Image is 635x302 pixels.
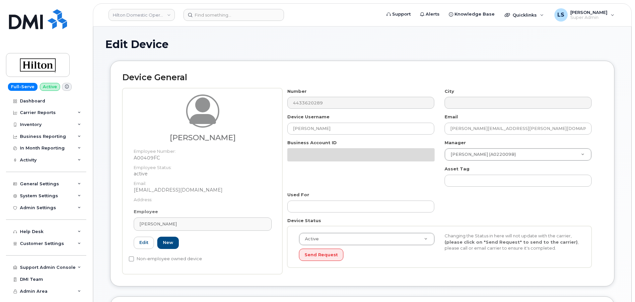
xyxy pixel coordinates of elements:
h3: [PERSON_NAME] [134,134,272,142]
a: [PERSON_NAME] (A022009B) [445,149,591,160]
label: Manager [445,140,466,146]
input: Non-employee owned device [129,256,134,262]
label: Number [287,88,307,94]
dd: active [134,170,272,177]
label: Employee [134,209,158,215]
dt: Employee Status: [134,161,272,171]
label: Asset Tag [445,166,469,172]
h1: Edit Device [105,38,619,50]
strong: (please click on "Send Request" to send to the carrier) [445,239,578,245]
span: [PERSON_NAME] [139,221,177,227]
h2: Device General [122,73,602,82]
label: Used For [287,192,309,198]
label: Non-employee owned device [129,255,202,263]
span: Active [301,236,319,242]
a: Active [299,233,434,245]
dd: [EMAIL_ADDRESS][DOMAIN_NAME] [134,187,272,193]
label: Device Status [287,217,321,224]
label: Device Username [287,114,329,120]
dt: Employee Number: [134,145,272,154]
div: Changing the Status in here will not update with the carrier, , please call or email carrier to e... [440,233,585,251]
label: Business Account ID [287,140,337,146]
a: New [157,237,179,249]
span: [PERSON_NAME] (A022009B) [447,151,516,157]
dt: Email: [134,177,272,187]
dt: Address: [134,193,272,203]
label: City [445,88,454,94]
label: Email [445,114,458,120]
dd: A00409FC [134,154,272,161]
a: Edit [134,237,154,249]
button: Send Request [299,249,343,261]
a: [PERSON_NAME] [134,217,272,231]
